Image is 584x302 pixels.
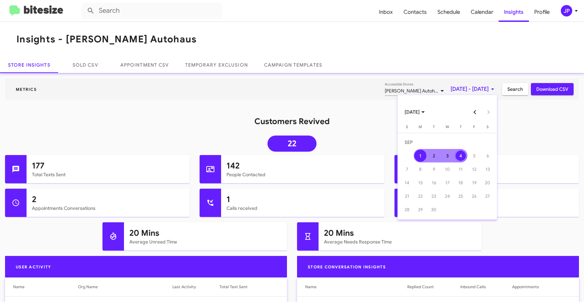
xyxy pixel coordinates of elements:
div: 7 [401,163,413,175]
div: 22 [414,190,426,202]
div: 8 [414,163,426,175]
td: September 12, 2025 [467,162,481,176]
td: September 8, 2025 [414,162,427,176]
div: 18 [455,177,467,189]
td: September 2, 2025 [427,149,441,162]
button: Previous month [468,105,482,119]
div: 11 [455,163,467,175]
td: September 25, 2025 [454,189,467,203]
th: Saturday [481,123,494,133]
div: 20 [482,177,494,189]
div: 19 [468,177,480,189]
td: September 28, 2025 [400,203,414,216]
td: September 11, 2025 [454,162,467,176]
div: 28 [401,203,413,216]
td: September 15, 2025 [414,176,427,189]
div: 1 [414,150,426,162]
div: 10 [441,163,453,175]
td: September 7, 2025 [400,162,414,176]
td: September 24, 2025 [441,189,454,203]
div: 14 [401,177,413,189]
div: 16 [428,177,440,189]
div: 5 [468,150,480,162]
span: [DATE] [405,106,425,118]
div: 6 [482,150,494,162]
div: 9 [428,163,440,175]
td: September 21, 2025 [400,189,414,203]
td: September 3, 2025 [441,149,454,162]
td: September 10, 2025 [441,162,454,176]
div: 17 [441,177,453,189]
td: September 17, 2025 [441,176,454,189]
div: 27 [482,190,494,202]
td: September 20, 2025 [481,176,494,189]
th: Monday [414,123,427,133]
td: September 26, 2025 [467,189,481,203]
div: 13 [482,163,494,175]
td: September 23, 2025 [427,189,441,203]
div: 15 [414,177,426,189]
td: September 29, 2025 [414,203,427,216]
div: 2 [428,150,440,162]
th: Wednesday [441,123,454,133]
th: Sunday [400,123,414,133]
div: 12 [468,163,480,175]
td: September 14, 2025 [400,176,414,189]
div: 29 [414,203,426,216]
div: 30 [428,203,440,216]
div: 24 [441,190,453,202]
td: September 16, 2025 [427,176,441,189]
button: Next month [482,105,495,119]
th: Friday [467,123,481,133]
td: September 30, 2025 [427,203,441,216]
td: September 6, 2025 [481,149,494,162]
td: September 19, 2025 [467,176,481,189]
div: 4 [455,150,467,162]
td: September 18, 2025 [454,176,467,189]
div: 3 [441,150,453,162]
div: 26 [468,190,480,202]
td: SEP [400,136,494,149]
td: September 9, 2025 [427,162,441,176]
div: 21 [401,190,413,202]
div: 23 [428,190,440,202]
td: September 1, 2025 [414,149,427,162]
td: September 22, 2025 [414,189,427,203]
td: September 27, 2025 [481,189,494,203]
td: September 4, 2025 [454,149,467,162]
td: September 13, 2025 [481,162,494,176]
td: September 5, 2025 [467,149,481,162]
div: 25 [455,190,467,202]
button: Choose month and year [399,105,430,119]
th: Thursday [454,123,467,133]
th: Tuesday [427,123,441,133]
